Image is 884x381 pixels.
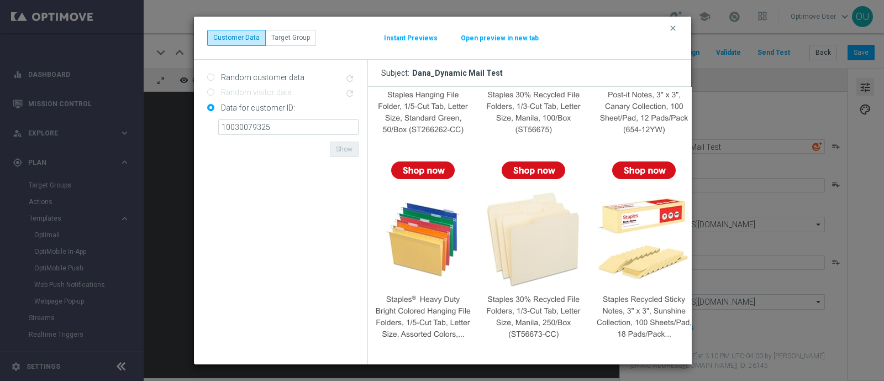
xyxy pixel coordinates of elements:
button: Target Group [265,30,316,45]
img: recommendation.png [110,98,221,303]
button: Instant Previews [383,34,438,43]
label: Data for customer ID: [218,103,295,113]
img: recommendation.png [221,98,331,303]
button: Open preview in new tab [460,34,539,43]
i: clear [669,24,677,33]
button: clear [668,23,681,33]
div: Dana_Dynamic Mail Test [412,68,503,78]
label: Random visitor data [218,87,292,97]
span: Subject: [381,68,412,78]
input: Enter ID [218,119,359,135]
button: Show [330,142,359,157]
button: Customer Data [207,30,266,45]
div: ... [207,30,316,45]
label: Random customer data [218,72,304,82]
